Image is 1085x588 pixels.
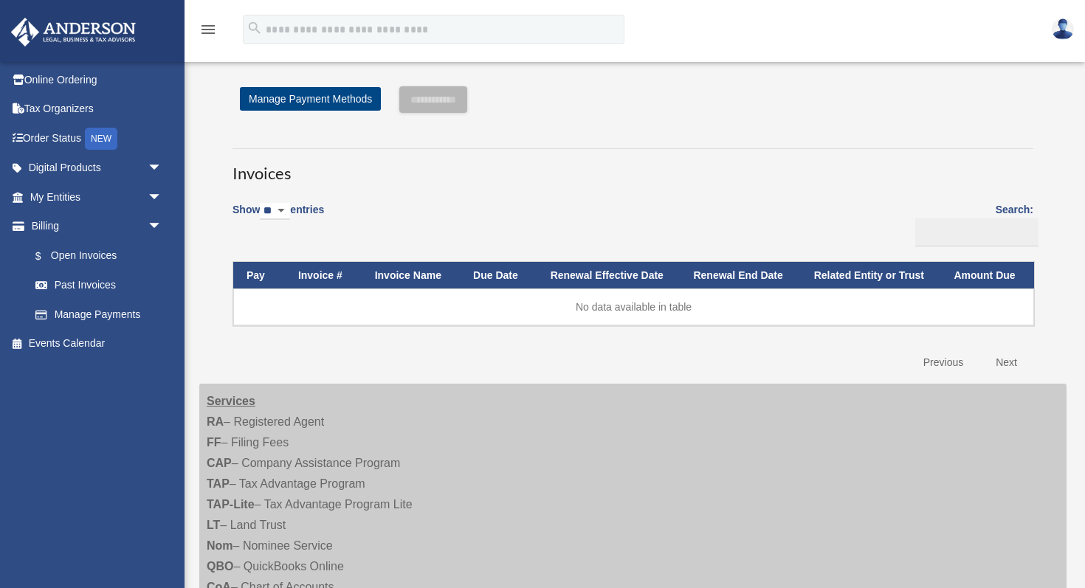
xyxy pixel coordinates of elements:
[910,201,1033,246] label: Search:
[460,262,537,289] th: Due Date: activate to sort column ascending
[247,20,263,36] i: search
[21,271,177,300] a: Past Invoices
[199,26,217,38] a: menu
[940,262,1034,289] th: Amount Due: activate to sort column ascending
[7,18,140,46] img: Anderson Advisors Platinum Portal
[680,262,800,289] th: Renewal End Date: activate to sort column ascending
[233,262,285,289] th: Pay: activate to sort column descending
[912,347,974,378] a: Previous
[148,212,177,242] span: arrow_drop_down
[207,477,230,490] strong: TAP
[148,153,177,184] span: arrow_drop_down
[260,203,290,220] select: Showentries
[207,415,224,428] strong: RA
[232,148,1033,185] h3: Invoices
[985,347,1028,378] a: Next
[10,65,185,94] a: Online Ordering
[10,212,177,241] a: Billingarrow_drop_down
[207,395,255,407] strong: Services
[915,218,1038,246] input: Search:
[10,94,185,124] a: Tax Organizers
[10,329,185,359] a: Events Calendar
[285,262,362,289] th: Invoice #: activate to sort column ascending
[207,519,220,531] strong: LT
[362,262,460,289] th: Invoice Name: activate to sort column ascending
[537,262,681,289] th: Renewal Effective Date: activate to sort column ascending
[233,288,1034,325] td: No data available in table
[199,21,217,38] i: menu
[21,241,170,271] a: $Open Invoices
[1052,18,1074,40] img: User Pic
[10,182,185,212] a: My Entitiesarrow_drop_down
[801,262,941,289] th: Related Entity or Trust: activate to sort column ascending
[232,201,324,235] label: Show entries
[10,153,185,183] a: Digital Productsarrow_drop_down
[240,87,381,111] a: Manage Payment Methods
[207,436,221,449] strong: FF
[207,560,233,573] strong: QBO
[85,128,117,150] div: NEW
[10,123,185,153] a: Order StatusNEW
[207,539,233,552] strong: Nom
[148,182,177,212] span: arrow_drop_down
[207,457,232,469] strong: CAP
[207,498,255,511] strong: TAP-Lite
[21,300,177,329] a: Manage Payments
[44,247,51,266] span: $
